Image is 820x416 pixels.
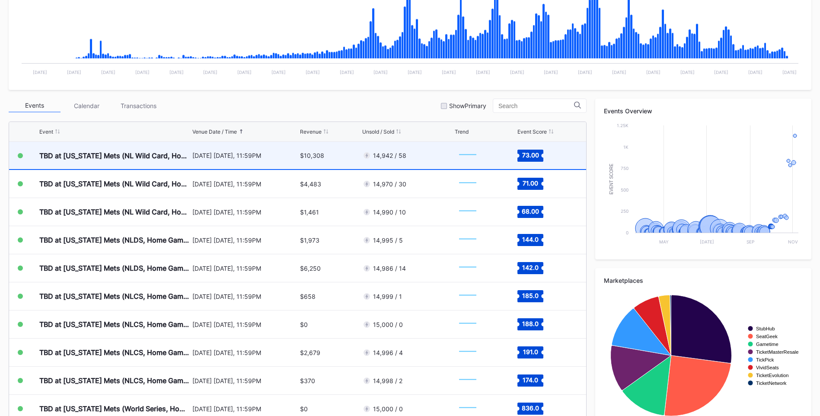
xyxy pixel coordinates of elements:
text: [DATE] [169,70,184,75]
svg: Chart title [455,342,481,363]
text: Sep [747,239,754,244]
div: 14,998 / 2 [373,377,402,384]
text: [DATE] [237,70,252,75]
div: Trend [455,128,469,135]
text: [DATE] [135,70,150,75]
text: [DATE] [408,70,422,75]
text: 68.00 [522,208,539,215]
div: 15,000 / 0 [373,321,403,328]
text: 144.0 [522,236,539,243]
text: 71.00 [523,179,538,187]
div: $6,250 [300,265,321,272]
text: [DATE] [748,70,763,75]
text: Nov [788,239,798,244]
svg: Chart title [455,257,481,279]
text: 1k [623,144,629,150]
div: [DATE] [DATE], 11:59PM [192,265,298,272]
div: [DATE] [DATE], 11:59PM [192,377,298,384]
div: [DATE] [DATE], 11:59PM [192,208,298,216]
text: May [659,239,669,244]
text: [DATE] [612,70,626,75]
div: [DATE] [DATE], 11:59PM [192,349,298,356]
text: TickPick [756,357,774,362]
text: 0 [626,230,629,235]
text: 142.0 [522,264,539,271]
div: Events Overview [604,107,803,115]
text: VividSeats [756,365,779,370]
text: 185.0 [522,292,539,299]
div: Event [39,128,53,135]
div: $1,461 [300,208,319,216]
div: $658 [300,293,316,300]
div: Marketplaces [604,277,803,284]
div: $2,679 [300,349,320,356]
text: SeatGeek [756,334,778,339]
div: Event Score [517,128,547,135]
div: $370 [300,377,315,384]
div: 14,942 / 58 [373,152,406,159]
text: 174.0 [523,376,538,384]
text: 1.25k [617,123,629,128]
div: [DATE] [DATE], 11:59PM [192,293,298,300]
text: StubHub [756,326,775,331]
text: [DATE] [578,70,592,75]
text: 750 [621,166,629,171]
text: [DATE] [646,70,660,75]
text: [DATE] [33,70,47,75]
text: [DATE] [271,70,286,75]
div: [DATE] [DATE], 11:59PM [192,321,298,328]
text: [DATE] [544,70,558,75]
text: 250 [621,208,629,214]
text: TicketNetwork [756,381,787,386]
svg: Chart title [455,201,481,223]
text: [DATE] [476,70,490,75]
div: TBD at [US_STATE] Mets (NLCS, Home Game 4) (If Necessary) (Date TBD) [39,376,190,385]
div: $4,483 [300,180,321,188]
div: Transactions [112,99,164,112]
text: [DATE] [306,70,320,75]
div: [DATE] [DATE], 11:59PM [192,152,298,159]
text: Gametime [756,342,779,347]
text: TicketMasterResale [756,349,798,355]
text: [DATE] [700,239,714,244]
div: TBD at [US_STATE] Mets (NLCS, Home Game 1) (If Necessary) (Date TBD) [39,292,190,301]
div: Unsold / Sold [362,128,394,135]
div: 15,000 / 0 [373,405,403,413]
svg: Chart title [604,121,803,251]
text: [DATE] [67,70,81,75]
div: TBD at [US_STATE] Mets (NLCS, Home Game 2) (If Necessary) (Date TBD) [39,320,190,329]
text: [DATE] [510,70,524,75]
text: [DATE] [101,70,115,75]
div: Revenue [300,128,322,135]
div: Calendar [61,99,112,112]
svg: Chart title [455,229,481,251]
text: TicketEvolution [756,373,788,378]
text: 191.0 [523,348,538,355]
text: [DATE] [680,70,695,75]
text: 188.0 [522,320,539,327]
text: [DATE] [373,70,388,75]
div: TBD at [US_STATE] Mets (NL Wild Card, Home Game 1) (If Necessary) [39,151,190,160]
div: TBD at [US_STATE] Mets (NLDS, Home Game 2) (If Necessary) (Date TBD) [39,264,190,272]
div: $0 [300,321,308,328]
div: TBD at [US_STATE] Mets (NLDS, Home Game 1) (If Necessary) (Date TBD) [39,236,190,244]
svg: Chart title [455,314,481,335]
svg: Chart title [455,370,481,391]
text: [DATE] [714,70,728,75]
div: TBD at [US_STATE] Mets (NLCS, Home Game 3) (If Necessary) (Date TBD) [39,348,190,357]
div: $0 [300,405,308,413]
div: TBD at [US_STATE] Mets (World Series, Home Game 1) (If Necessary) (Date TBD) [39,404,190,413]
svg: Chart title [455,285,481,307]
text: 836.0 [522,404,539,412]
div: TBD at [US_STATE] Mets (NL Wild Card, Home Game 3) (If Necessary) [39,208,190,216]
text: [DATE] [203,70,217,75]
text: [DATE] [782,70,797,75]
div: Venue Date / Time [192,128,237,135]
text: 500 [621,187,629,192]
text: [DATE] [442,70,456,75]
div: Events [9,99,61,112]
div: 14,999 / 1 [373,293,402,300]
div: $1,973 [300,237,319,244]
div: TBD at [US_STATE] Mets (NL Wild Card, Home Game 2) (If Necessary) [39,179,190,188]
div: 14,986 / 14 [373,265,406,272]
